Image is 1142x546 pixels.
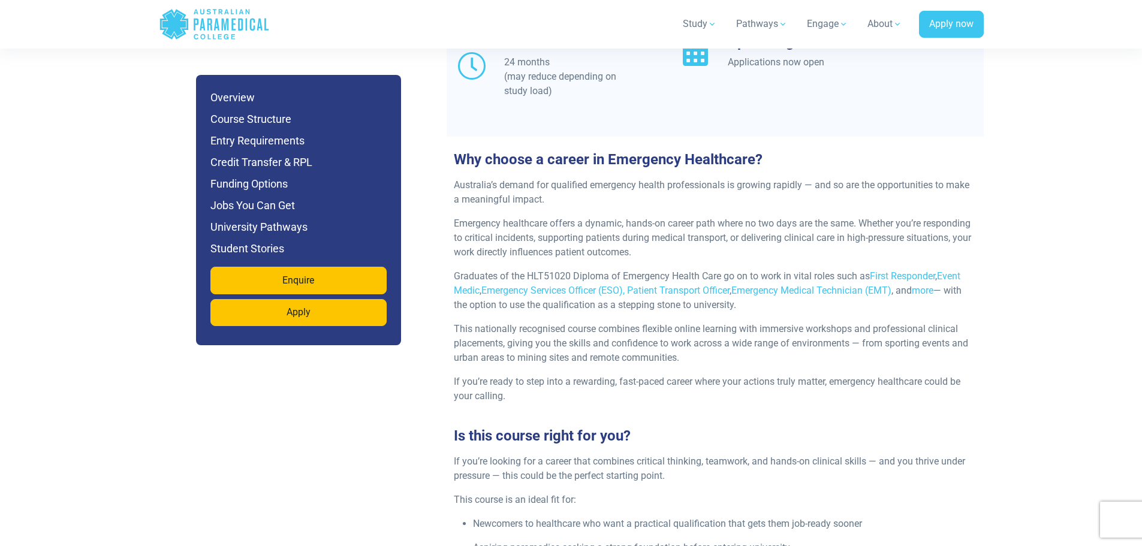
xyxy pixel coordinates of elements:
[454,454,977,483] p: If you’re looking for a career that combines critical thinking, teamwork, and hands-on clinical s...
[447,427,984,445] h3: Is this course right for you?
[454,269,977,312] p: Graduates of the HLT51020 Diploma of Emergency Health Care go on to work in vital roles such as ,...
[676,7,724,41] a: Study
[159,5,270,44] a: Australian Paramedical College
[731,285,891,296] a: Emergency Medical Technician (EMT)
[729,7,795,41] a: Pathways
[454,493,977,507] p: This course is an ideal fit for:
[447,151,984,168] h3: Why choose a career in Emergency Healthcare?
[481,285,625,296] a: Emergency Services Officer (ESO),
[454,375,977,403] p: If you’re ready to step into a rewarding, fast-paced career where your actions truly matter, emer...
[728,55,858,70] div: Applications now open
[800,7,855,41] a: Engage
[504,55,634,98] div: 24 months (may reduce depending on study load)
[473,517,977,531] p: Newcomers to healthcare who want a practical qualification that gets them job-ready sooner
[870,270,935,282] a: First Responder
[627,285,730,296] a: Patient Transport Officer
[454,216,977,260] p: Emergency healthcare offers a dynamic, hands-on career path where no two days are the same. Wheth...
[919,11,984,38] a: Apply now
[912,285,933,296] a: more
[454,322,977,365] p: This nationally recognised course combines flexible online learning with immersive workshops and ...
[454,178,977,207] p: Australia’s demand for qualified emergency health professionals is growing rapidly — and so are t...
[860,7,909,41] a: About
